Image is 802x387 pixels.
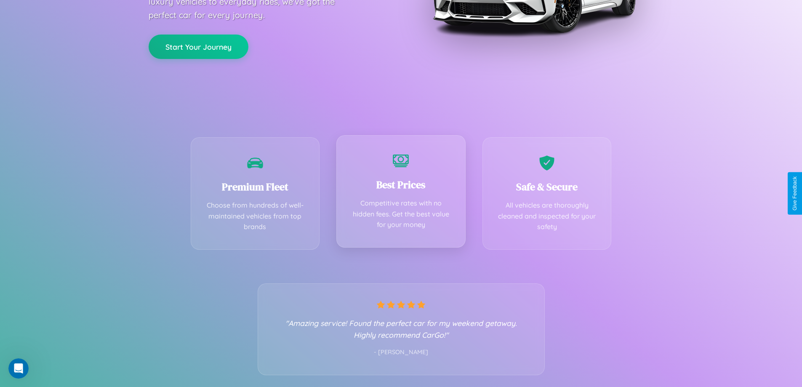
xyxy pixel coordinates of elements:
h3: Best Prices [349,178,453,192]
button: Start Your Journey [149,35,248,59]
iframe: Intercom live chat [8,358,29,379]
p: Competitive rates with no hidden fees. Get the best value for your money [349,198,453,230]
p: - [PERSON_NAME] [275,347,528,358]
h3: Safe & Secure [496,180,599,194]
p: All vehicles are thoroughly cleaned and inspected for your safety [496,200,599,232]
div: Give Feedback [792,176,798,211]
p: Choose from hundreds of well-maintained vehicles from top brands [204,200,307,232]
h3: Premium Fleet [204,180,307,194]
p: "Amazing service! Found the perfect car for my weekend getaway. Highly recommend CarGo!" [275,317,528,341]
